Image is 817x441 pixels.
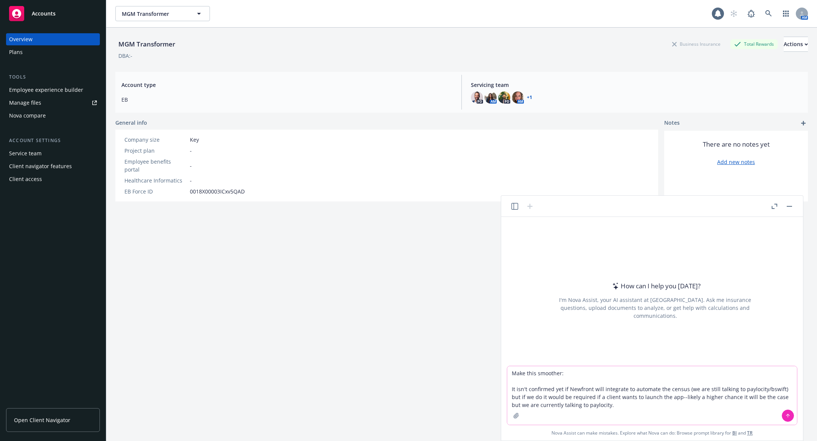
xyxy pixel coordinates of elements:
[717,158,755,166] a: Add new notes
[784,37,808,52] button: Actions
[32,11,56,17] span: Accounts
[124,136,187,144] div: Company size
[6,110,100,122] a: Nova compare
[668,39,724,49] div: Business Insurance
[471,91,483,104] img: photo
[9,160,72,172] div: Client navigator features
[190,176,192,184] span: -
[9,173,42,185] div: Client access
[527,95,532,100] a: +1
[118,52,132,60] div: DBA: -
[784,37,808,51] div: Actions
[730,39,778,49] div: Total Rewards
[6,160,100,172] a: Client navigator features
[190,162,192,170] span: -
[551,425,753,441] span: Nova Assist can make mistakes. Explore what Nova can do: Browse prompt library for and
[744,6,759,21] a: Report a Bug
[507,366,797,425] textarea: Make this smoother: It isn't confirmed yet if Newfront will integrate to automate the census (we ...
[703,140,770,149] span: There are no notes yet
[549,296,761,320] div: I'm Nova Assist, your AI assistant at [GEOGRAPHIC_DATA]. Ask me insurance questions, upload docum...
[9,46,23,58] div: Plans
[512,91,524,104] img: photo
[471,81,802,89] span: Servicing team
[6,137,100,144] div: Account settings
[799,119,808,128] a: add
[664,119,680,128] span: Notes
[122,10,187,18] span: MGM Transformer
[14,416,70,424] span: Open Client Navigator
[778,6,794,21] a: Switch app
[9,33,33,45] div: Overview
[6,147,100,159] a: Service team
[6,46,100,58] a: Plans
[121,96,452,104] span: EB
[732,430,737,436] a: BI
[485,91,497,104] img: photo
[190,136,199,144] span: Key
[6,173,100,185] a: Client access
[115,39,178,49] div: MGM Transformer
[124,147,187,155] div: Project plan
[6,33,100,45] a: Overview
[9,147,42,159] div: Service team
[190,187,245,195] span: 0018X00003ICxv5QAD
[115,119,147,127] span: General info
[6,97,100,109] a: Manage files
[124,158,187,173] div: Employee benefits portal
[190,147,192,155] span: -
[498,91,510,104] img: photo
[124,187,187,195] div: EB Force ID
[6,84,100,96] a: Employee experience builder
[9,110,46,122] div: Nova compare
[747,430,753,436] a: TR
[9,84,83,96] div: Employee experience builder
[6,73,100,81] div: Tools
[726,6,741,21] a: Start snowing
[610,281,701,291] div: How can I help you [DATE]?
[115,6,210,21] button: MGM Transformer
[124,176,187,184] div: Healthcare Informatics
[761,6,776,21] a: Search
[121,81,452,89] span: Account type
[9,97,41,109] div: Manage files
[6,3,100,24] a: Accounts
